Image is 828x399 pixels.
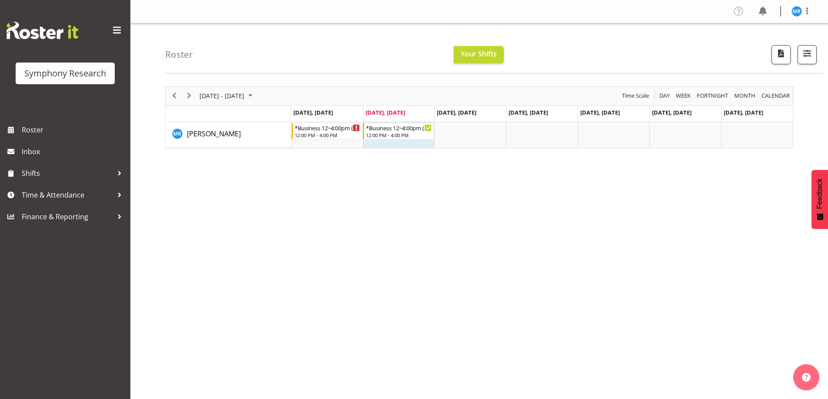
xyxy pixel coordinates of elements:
div: *Business 12~4:00pm (mixed shift start times) [295,123,360,132]
div: next period [182,87,196,105]
button: Time Scale [621,90,651,101]
span: Inbox [22,145,126,158]
span: Your Shifts [461,49,497,59]
span: Week [675,90,692,101]
button: Timeline Week [675,90,692,101]
img: help-xxl-2.png [802,373,811,382]
span: [DATE], [DATE] [437,109,476,116]
button: Previous [169,90,180,101]
button: Your Shifts [454,46,504,63]
span: Shifts [22,167,113,180]
span: [DATE], [DATE] [724,109,763,116]
span: Month [733,90,756,101]
img: michael-robinson11856.jpg [791,6,802,16]
span: calendar [761,90,791,101]
button: Month [760,90,791,101]
td: Michael Robinson resource [166,122,291,148]
span: Time & Attendance [22,188,113,201]
div: *Business 12~4:00pm (mixed shift start times) [366,123,432,132]
div: 12:00 PM - 4:00 PM [295,132,360,138]
span: Day [658,90,671,101]
div: Sep 29 - Oct 05, 2025 [196,87,258,105]
button: Next [183,90,195,101]
span: [DATE], [DATE] [293,109,333,116]
a: [PERSON_NAME] [187,129,241,139]
button: Feedback - Show survey [811,170,828,229]
span: [DATE], [DATE] [509,109,548,116]
div: 12:00 PM - 4:00 PM [366,132,432,138]
button: Download a PDF of the roster according to the set date range. [771,45,791,64]
span: [DATE], [DATE] [366,109,405,116]
button: September 2025 [198,90,256,101]
span: Time Scale [621,90,650,101]
span: [DATE], [DATE] [580,109,620,116]
div: Timeline Week of September 30, 2025 [165,86,793,148]
table: Timeline Week of September 30, 2025 [291,122,793,148]
span: Finance & Reporting [22,210,113,223]
button: Timeline Day [658,90,672,101]
div: Michael Robinson"s event - *Business 12~4:00pm (mixed shift start times) Begin From Monday, Septe... [292,123,362,139]
span: [DATE] - [DATE] [199,90,245,101]
div: previous period [167,87,182,105]
span: Fortnight [696,90,729,101]
button: Filter Shifts [798,45,817,64]
span: Roster [22,123,126,136]
button: Timeline Month [733,90,757,101]
img: Rosterit website logo [7,22,78,39]
span: Feedback [816,178,824,209]
h4: Roster [165,49,193,59]
div: Michael Robinson"s event - *Business 12~4:00pm (mixed shift start times) Begin From Tuesday, Sept... [363,123,434,139]
span: [DATE], [DATE] [652,109,692,116]
button: Fortnight [695,90,730,101]
div: Symphony Research [24,67,106,80]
